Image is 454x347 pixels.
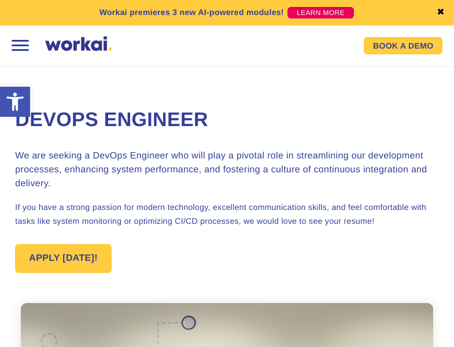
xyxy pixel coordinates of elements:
[99,6,284,19] p: Workai premieres 3 new AI-powered modules!
[364,37,442,54] a: BOOK A DEMO
[15,149,438,191] h3: We are seeking a DevOps Engineer who will play a pivotal role in streamlining our development pro...
[15,200,438,228] p: If you have a strong passion for modern technology, excellent communication skills, and feel comf...
[15,244,112,273] a: APPLY [DATE]!
[287,7,354,19] a: LEARN MORE
[437,8,445,17] a: ✖
[15,107,438,134] h1: DevOps Engineer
